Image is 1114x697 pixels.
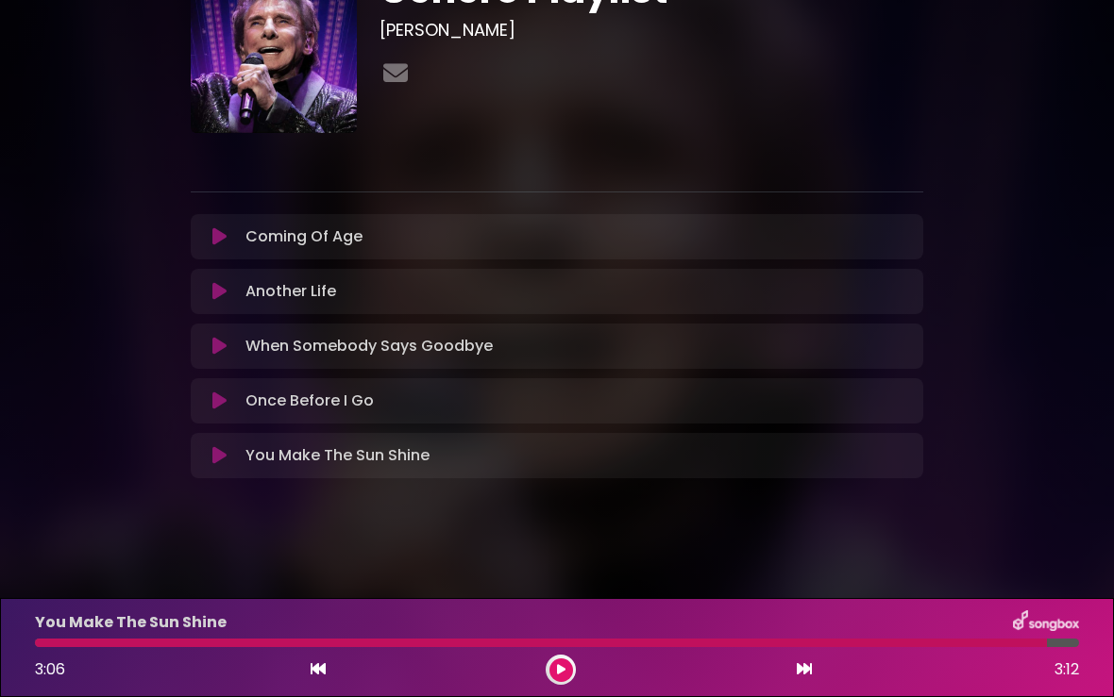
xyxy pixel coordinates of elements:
[245,444,430,467] p: You Make The Sun Shine
[245,280,336,303] p: Another Life
[245,335,493,357] p: When Somebody Says Goodbye
[245,390,374,412] p: Once Before I Go
[380,20,923,41] h3: [PERSON_NAME]
[245,225,363,248] p: Coming Of Age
